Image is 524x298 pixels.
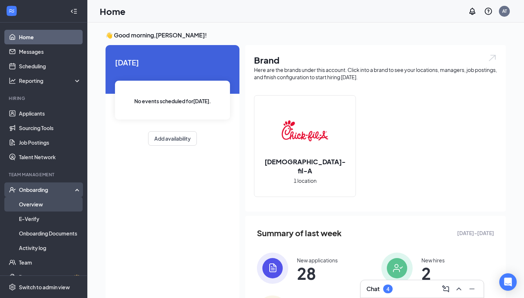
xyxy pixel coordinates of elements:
span: 1 location [294,177,317,185]
a: Sourcing Tools [19,121,81,135]
a: Team [19,255,81,270]
a: DocumentsCrown [19,270,81,284]
svg: WorkstreamLogo [8,7,15,15]
button: Minimize [466,283,478,295]
svg: ComposeMessage [441,285,450,293]
div: Hiring [9,95,80,101]
div: New hires [421,257,445,264]
span: 2 [421,267,445,280]
button: ComposeMessage [440,283,452,295]
h2: [DEMOGRAPHIC_DATA]-fil-A [254,157,356,175]
a: Messages [19,44,81,59]
span: [DATE] - [DATE] [457,229,494,237]
img: Chick-fil-A [282,108,328,154]
img: icon [381,253,413,284]
img: icon [257,253,288,284]
a: E-Verify [19,212,81,226]
div: Open Intercom Messenger [499,273,517,291]
svg: Minimize [468,285,476,293]
svg: ChevronUp [454,285,463,293]
div: Onboarding [19,186,75,193]
svg: Notifications [468,7,477,16]
h1: Home [100,5,126,17]
h3: Chat [366,285,380,293]
svg: UserCheck [9,186,16,193]
button: ChevronUp [453,283,465,295]
a: Overview [19,197,81,212]
div: New applications [297,257,338,264]
span: No events scheduled for [DATE] . [134,97,211,105]
span: [DATE] [115,57,230,68]
button: Add availability [148,131,197,146]
span: 28 [297,267,338,280]
a: Talent Network [19,150,81,164]
svg: QuestionInfo [484,7,493,16]
a: Activity log [19,241,81,255]
a: Home [19,30,81,44]
div: Team Management [9,172,80,178]
div: 4 [386,286,389,292]
div: Switch to admin view [19,283,70,291]
img: open.6027fd2a22e1237b5b06.svg [488,54,497,62]
a: Applicants [19,106,81,121]
a: Job Postings [19,135,81,150]
h3: 👋 Good morning, [PERSON_NAME] ! [106,31,506,39]
svg: Settings [9,283,16,291]
svg: Collapse [70,8,78,15]
svg: Analysis [9,77,16,84]
div: Here are the brands under this account. Click into a brand to see your locations, managers, job p... [254,66,497,81]
span: Summary of last week [257,227,342,239]
div: AT [502,8,507,14]
h1: Brand [254,54,497,66]
a: Scheduling [19,59,81,73]
div: Reporting [19,77,82,84]
a: Onboarding Documents [19,226,81,241]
